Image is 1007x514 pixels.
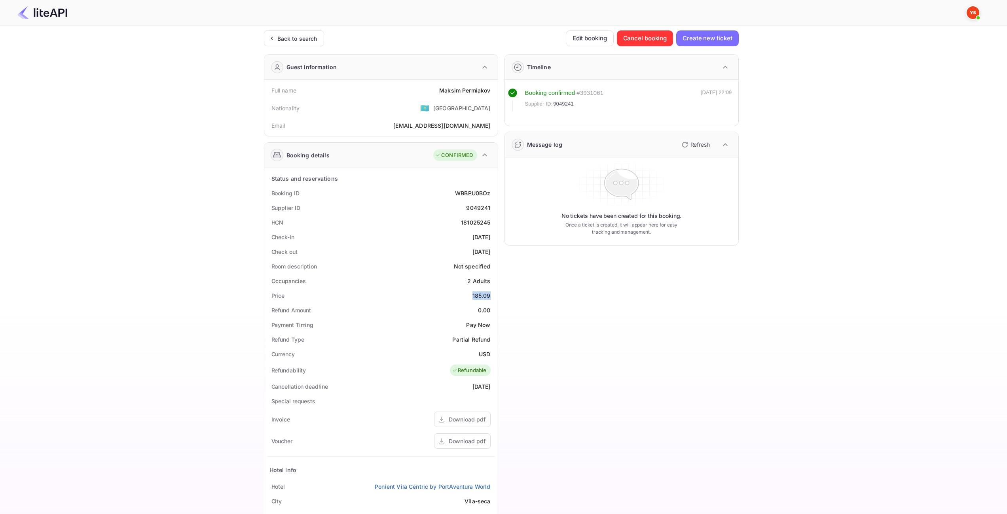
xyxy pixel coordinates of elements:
button: Create new ticket [676,30,738,46]
img: Yandex Support [967,6,979,19]
ya-tr-span: Once a ticket is created, it will appear here for easy tracking and management. [559,221,684,236]
ya-tr-span: Currency [271,351,295,357]
ya-tr-span: No tickets have been created for this booking. [561,212,682,220]
ya-tr-span: Adults [473,278,491,284]
ya-tr-span: Voucher [271,438,292,444]
ya-tr-span: Check out [271,248,298,255]
ya-tr-span: Occupancies [271,278,306,284]
span: United States [420,101,429,115]
ya-tr-span: City [271,498,282,505]
ya-tr-span: Supplier ID [271,204,300,211]
ya-tr-span: Check-in [271,234,294,240]
ya-tr-span: Price [271,292,285,299]
ya-tr-span: Booking ID [271,190,300,197]
ya-tr-span: Hotel Info [269,467,297,473]
ya-tr-span: Nationality [271,105,300,111]
ya-tr-span: Not specified [454,263,491,270]
ya-tr-span: Refund Type [271,336,304,343]
ya-tr-span: Invoice [271,416,290,423]
ya-tr-span: 🇰🇿 [420,104,429,112]
button: Edit booking [566,30,614,46]
ya-tr-span: Hotel [271,483,285,490]
ya-tr-span: confirmed [548,89,575,96]
ya-tr-span: Booking details [286,151,330,159]
ya-tr-span: Email [271,122,285,129]
div: 185.09 [472,291,491,300]
ya-tr-span: WBBPU0BOz [455,190,490,197]
ya-tr-span: Special requests [271,398,315,404]
ya-tr-span: Refund Amount [271,307,311,314]
ya-tr-span: [EMAIL_ADDRESS][DOMAIN_NAME] [393,122,490,129]
ya-tr-span: Maksim [439,87,461,94]
ya-tr-span: Permiakov [462,87,490,94]
ya-tr-span: Pay Now [466,321,490,328]
ya-tr-span: Refundability [271,367,306,374]
div: # 3931061 [577,89,603,98]
ya-tr-span: Refresh [690,141,710,148]
ya-tr-span: Full name [271,87,296,94]
ya-tr-span: 9049241 [553,101,574,107]
div: [DATE] [472,248,491,256]
ya-tr-span: Cancellation deadline [271,383,328,390]
ya-tr-span: Partial Refund [452,336,490,343]
ya-tr-span: Room description [271,263,317,270]
div: 181025245 [461,218,490,227]
ya-tr-span: CONFIRMED [441,151,473,159]
div: 0.00 [478,306,491,314]
ya-tr-span: HCN [271,219,284,226]
div: 9049241 [466,204,490,212]
ya-tr-span: Vila-seca [465,498,490,505]
ya-tr-span: Ponient Vila Centric by PortAventura World [375,483,490,490]
div: [DATE] [472,382,491,391]
ya-tr-span: Edit booking [573,33,607,43]
ya-tr-span: Booking [525,89,547,96]
a: Ponient Vila Centric by PortAventura World [375,482,490,491]
ya-tr-span: Download pdf [449,438,485,444]
ya-tr-span: Supplier ID: [525,101,553,107]
img: LiteAPI Logo [17,6,67,19]
ya-tr-span: [DATE] 22:09 [701,89,732,95]
ya-tr-span: [GEOGRAPHIC_DATA] [433,105,491,111]
ya-tr-span: Status and reservations [271,175,338,182]
button: Cancel booking [617,30,673,46]
ya-tr-span: Timeline [527,64,551,70]
ya-tr-span: Download pdf [449,416,485,423]
ya-tr-span: Guest information [286,63,337,71]
ya-tr-span: 2 [467,278,471,284]
ya-tr-span: USD [479,351,490,357]
ya-tr-span: Message log [527,141,563,148]
button: Refresh [677,138,713,151]
ya-tr-span: Create new ticket [683,33,732,43]
ya-tr-span: Cancel booking [623,33,667,43]
div: [DATE] [472,233,491,241]
ya-tr-span: Refundable [458,367,487,374]
ya-tr-span: Payment Timing [271,321,314,328]
ya-tr-span: Back to search [277,35,317,42]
